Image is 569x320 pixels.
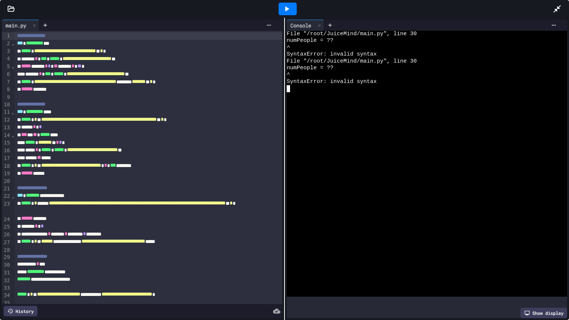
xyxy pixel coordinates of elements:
[287,51,377,58] span: SyntaxError: invalid syntax
[287,44,290,51] span: ^
[287,31,417,37] span: File "/root/JuiceMind/main.py", line 30
[287,71,290,78] span: ^
[3,3,51,47] div: Chat with us now!Close
[287,65,333,71] span: numPeople = ??
[287,58,417,65] span: File "/root/JuiceMind/main.py", line 30
[287,79,377,85] span: SyntaxError: invalid syntax
[287,37,333,44] span: numPeople = ??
